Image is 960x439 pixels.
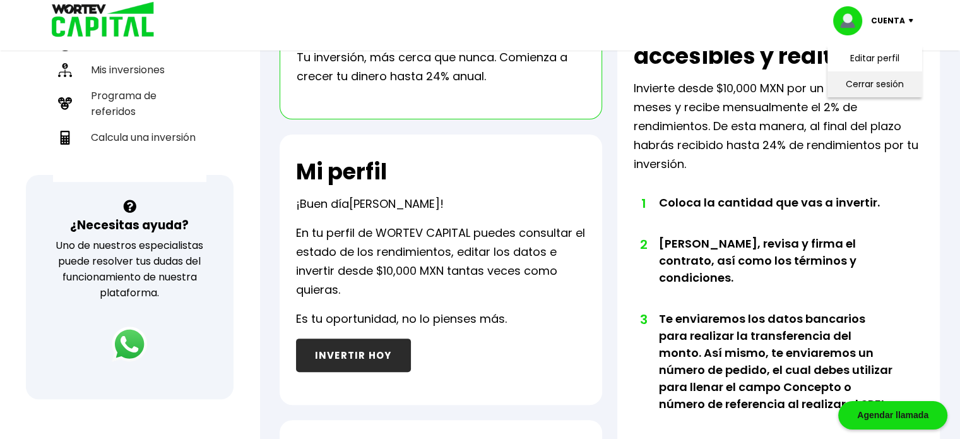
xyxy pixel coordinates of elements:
span: [PERSON_NAME] [349,196,440,212]
img: logos_whatsapp-icon.242b2217.svg [112,327,147,362]
span: 3 [640,310,646,329]
li: Cerrar sesión [824,71,925,97]
p: ¡Buen día ! [296,195,444,213]
img: profile-image [833,6,871,35]
a: Calcula una inversión [53,124,206,150]
h2: Mi perfil [296,159,387,184]
span: 1 [640,194,646,213]
p: Cuenta [871,11,905,30]
img: inversiones-icon.6695dc30.svg [58,63,72,77]
h2: Inversiones simples, accesibles y redituables [634,18,923,69]
a: Mis inversiones [53,57,206,83]
li: Coloca la cantidad que vas a invertir. [659,194,894,235]
span: 2 [640,235,646,254]
a: Editar perfil [850,52,899,65]
p: Invierte desde $10,000 MXN por un plazo de 12 meses y recibe mensualmente el 2% de rendimientos. ... [634,79,923,174]
li: Te enviaremos los datos bancarios para realizar la transferencia del monto. Así mismo, te enviare... [659,310,894,436]
a: Programa de referidos [53,83,206,124]
button: INVERTIR HOY [296,339,411,372]
p: Uno de nuestros especialistas puede resolver tus dudas del funcionamiento de nuestra plataforma. [42,238,217,301]
p: Tu inversión, más cerca que nunca. Comienza a crecer tu dinero hasta 24% anual. [297,48,585,86]
img: recomiendanos-icon.9b8e9327.svg [58,97,72,111]
li: [PERSON_NAME], revisa y firma el contrato, así como los términos y condiciones. [659,235,894,310]
img: calculadora-icon.17d418c4.svg [58,131,72,145]
p: Es tu oportunidad, no lo pienses más. [296,310,507,328]
div: Agendar llamada [838,401,947,430]
img: icon-down [905,19,922,23]
p: En tu perfil de WORTEV CAPITAL puedes consultar el estado de los rendimientos, editar los datos e... [296,224,586,299]
h3: ¿Necesitas ayuda? [70,216,189,234]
